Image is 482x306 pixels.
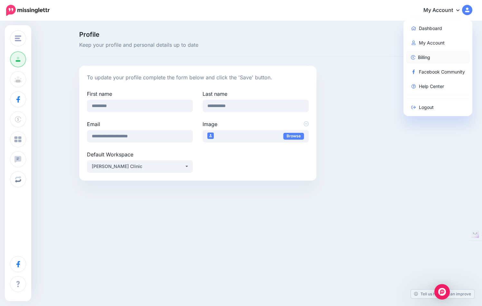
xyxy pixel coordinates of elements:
[434,284,450,300] div: Open Intercom Messenger
[417,3,472,18] a: My Account
[406,101,470,114] a: Logout
[406,65,470,78] a: Facebook Community
[87,90,193,98] label: First name
[87,120,193,128] label: Email
[406,22,470,35] a: Dashboard
[87,151,193,158] label: Default Workspace
[406,51,470,64] a: Billing
[79,31,317,38] span: Profile
[411,290,474,298] a: Tell us how we can improve
[79,41,317,49] span: Keep your profile and personal details up to date
[406,36,470,49] a: My Account
[6,5,50,16] img: Missinglettr
[207,133,214,139] img: user_default_image_thumb.png
[87,74,309,82] p: To update your profile complete the form below and click the 'Save' button.
[87,160,193,173] button: RASYA Clinic
[15,35,21,41] img: menu.png
[92,163,184,170] div: [PERSON_NAME] Clinic
[203,120,308,128] label: Image
[283,133,304,140] a: Browse
[203,90,308,98] label: Last name
[406,80,470,93] a: Help Center
[403,19,473,116] div: My Account
[411,55,415,60] img: revenue-blue.png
